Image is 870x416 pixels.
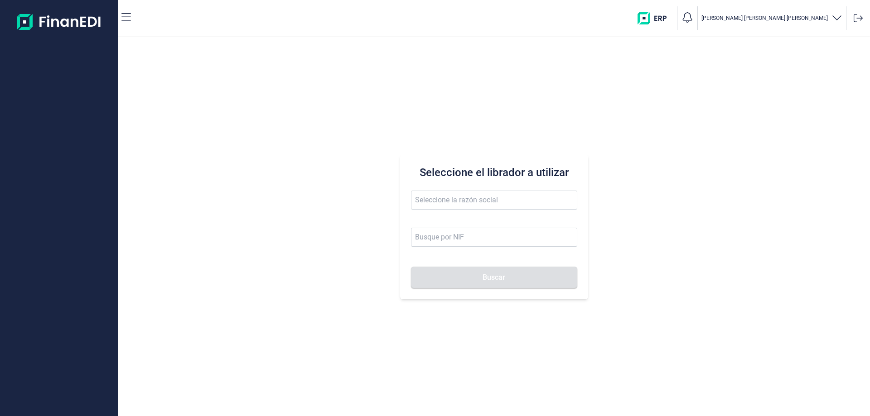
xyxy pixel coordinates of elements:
[411,165,577,180] h3: Seleccione el librador a utilizar
[411,267,577,288] button: Buscar
[411,191,577,210] input: Seleccione la razón social
[701,14,828,22] p: [PERSON_NAME] [PERSON_NAME] [PERSON_NAME]
[411,228,577,247] input: Busque por NIF
[701,12,842,25] button: [PERSON_NAME] [PERSON_NAME] [PERSON_NAME]
[638,12,673,24] img: erp
[17,7,101,36] img: Logo de aplicación
[483,274,505,281] span: Buscar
